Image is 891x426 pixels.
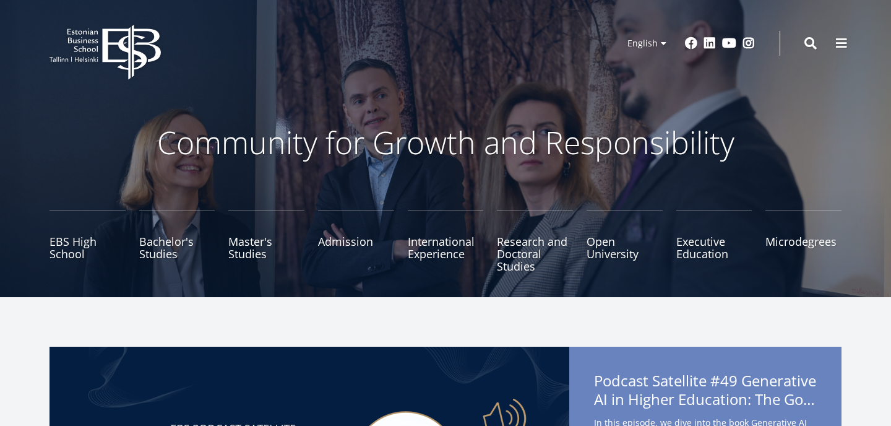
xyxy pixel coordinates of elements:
a: Youtube [722,37,736,50]
a: Research and Doctoral Studies [497,211,573,272]
a: Linkedin [704,37,716,50]
a: EBS High School [49,211,126,272]
a: Facebook [685,37,697,50]
p: Community for Growth and Responsibility [118,124,773,161]
a: International Experience [408,211,484,272]
a: Microdegrees [765,211,841,272]
a: Bachelor's Studies [139,211,215,272]
a: Master's Studies [228,211,304,272]
a: Executive Education [676,211,752,272]
span: Podcast Satellite #49 Generative [594,372,817,412]
a: Instagram [742,37,755,50]
a: Admission [318,211,394,272]
span: AI in Higher Education: The Good, the Bad, and the Ugly [594,390,817,409]
a: Open University [587,211,663,272]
